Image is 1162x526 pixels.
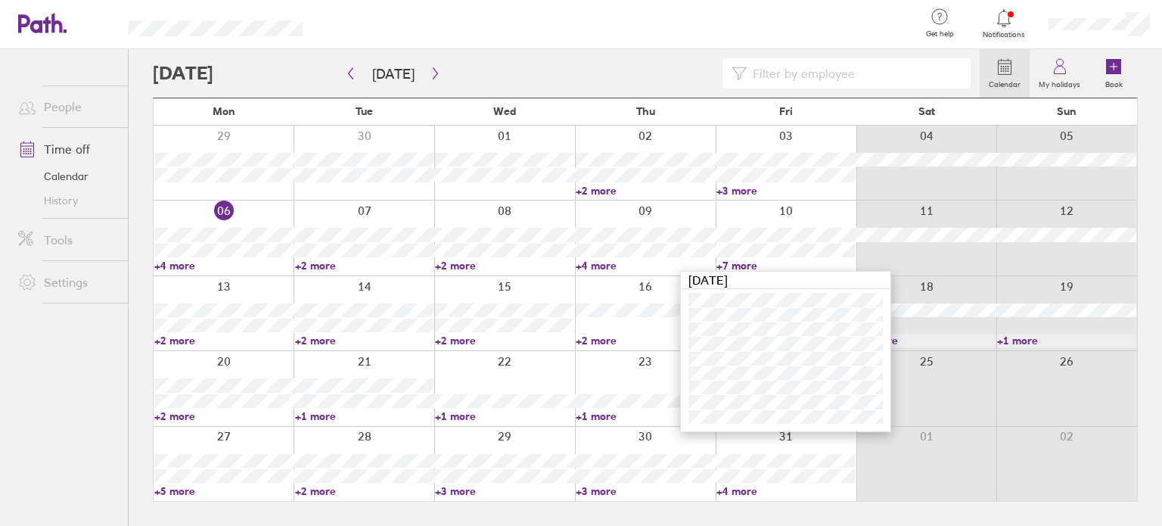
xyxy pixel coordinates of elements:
[915,30,965,39] span: Get help
[997,334,1136,347] a: +1 more
[435,409,574,423] a: +1 more
[980,49,1030,98] a: Calendar
[6,134,128,164] a: Time off
[356,105,373,117] span: Tue
[716,484,856,498] a: +4 more
[154,409,294,423] a: +2 more
[360,61,427,86] button: [DATE]
[154,334,294,347] a: +2 more
[980,76,1030,89] label: Calendar
[576,259,715,272] a: +4 more
[6,188,128,213] a: History
[576,184,715,198] a: +2 more
[980,8,1029,39] a: Notifications
[636,105,655,117] span: Thu
[435,259,574,272] a: +2 more
[576,484,715,498] a: +3 more
[1030,76,1089,89] label: My holidays
[6,267,128,297] a: Settings
[493,105,516,117] span: Wed
[681,272,890,289] div: [DATE]
[435,484,574,498] a: +3 more
[1089,49,1138,98] a: Book
[154,259,294,272] a: +4 more
[295,334,434,347] a: +2 more
[6,92,128,122] a: People
[716,259,856,272] a: +7 more
[1096,76,1132,89] label: Book
[1057,105,1077,117] span: Sun
[6,164,128,188] a: Calendar
[1030,49,1089,98] a: My holidays
[213,105,235,117] span: Mon
[980,30,1029,39] span: Notifications
[747,59,962,88] input: Filter by employee
[918,105,935,117] span: Sat
[576,334,715,347] a: +2 more
[435,334,574,347] a: +2 more
[779,105,793,117] span: Fri
[154,484,294,498] a: +5 more
[857,334,996,347] a: +1 more
[716,184,856,198] a: +3 more
[576,409,715,423] a: +1 more
[295,409,434,423] a: +1 more
[295,259,434,272] a: +2 more
[6,225,128,255] a: Tools
[295,484,434,498] a: +2 more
